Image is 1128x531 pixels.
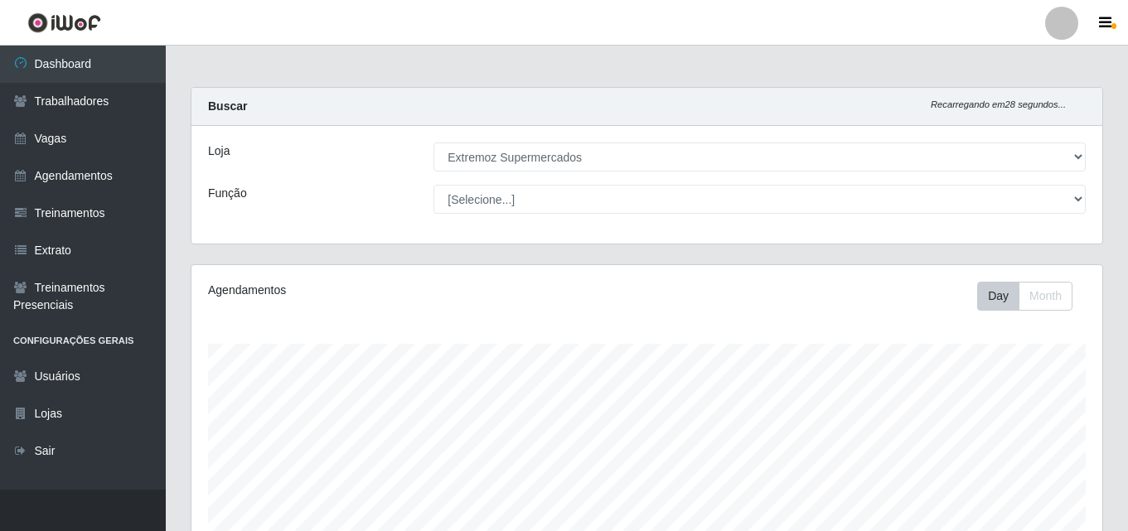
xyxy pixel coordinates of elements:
[977,282,1019,311] button: Day
[208,99,247,113] strong: Buscar
[977,282,1086,311] div: Toolbar with button groups
[977,282,1072,311] div: First group
[931,99,1066,109] i: Recarregando em 28 segundos...
[1019,282,1072,311] button: Month
[208,142,230,160] label: Loja
[208,185,247,202] label: Função
[27,12,101,33] img: CoreUI Logo
[208,282,559,299] div: Agendamentos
